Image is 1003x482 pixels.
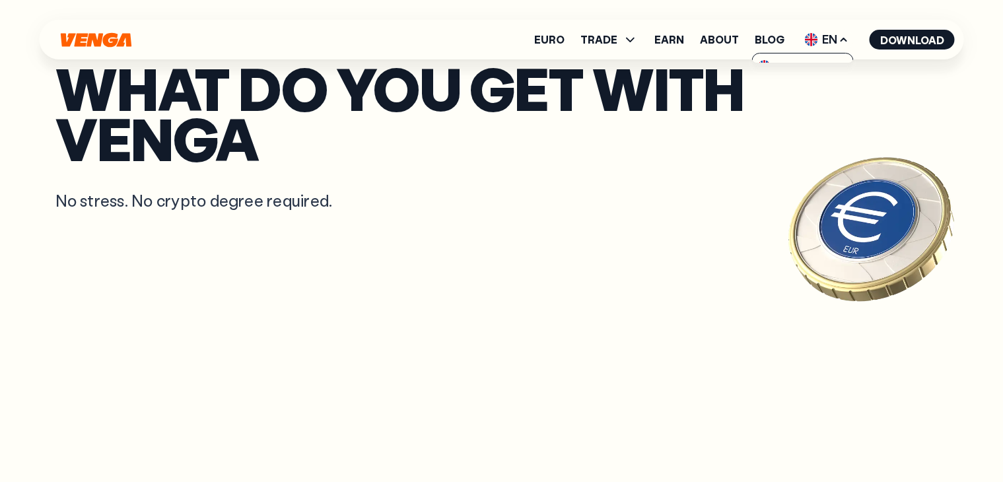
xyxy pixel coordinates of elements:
a: Blog [755,34,784,45]
svg: Home [59,32,133,48]
button: Download [870,30,955,50]
div: Your Name [55,237,386,258]
img: EURO coin [773,129,971,327]
a: Earn [654,34,684,45]
a: About [700,34,739,45]
img: flag-uk [805,33,818,46]
span: TRADE [580,32,639,48]
p: WHAT DO YOU GET WITH VENGA [55,63,948,164]
div: English - EN [757,60,822,73]
img: flag-uk [757,60,771,73]
a: Euro [534,34,565,45]
span: EN [800,29,854,50]
a: flag-ukEnglish-EN [752,53,852,79]
span: TRADE [580,34,617,45]
p: No stress. No crypto degree required. [55,190,333,211]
